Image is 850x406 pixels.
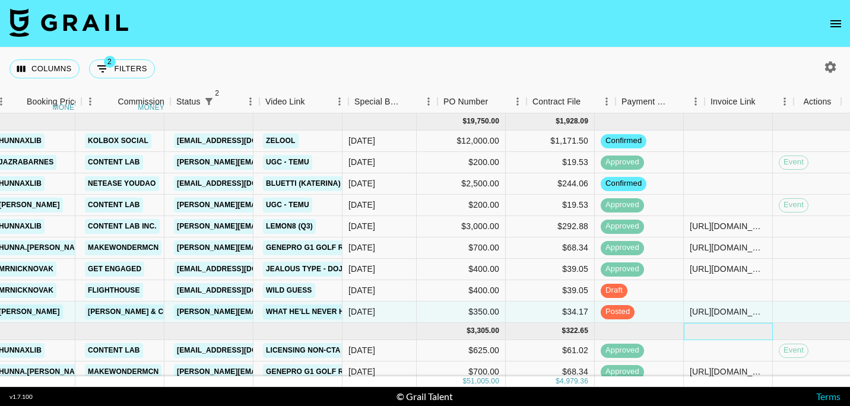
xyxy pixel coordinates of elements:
[556,376,560,386] div: $
[170,90,259,113] div: Status
[85,219,160,234] a: Content Lab Inc.
[471,326,499,336] div: 3,305.00
[794,90,841,113] div: Actions
[506,361,595,383] div: $68.34
[348,199,375,211] div: Sep '25
[462,116,467,126] div: $
[263,304,424,319] a: What He'll Never Have [PERSON_NAME]
[437,90,527,113] div: PO Number
[211,87,223,99] span: 2
[776,93,794,110] button: Menu
[506,259,595,280] div: $39.05
[85,283,143,298] a: Flighthouse
[348,284,375,296] div: Sep '25
[616,90,705,113] div: Payment Sent Date
[9,59,80,78] button: Select columns
[101,93,118,110] button: Sort
[259,90,348,113] div: Video Link
[174,134,307,148] a: [EMAIL_ADDRESS][DOMAIN_NAME]
[174,283,307,298] a: [EMAIL_ADDRESS][DOMAIN_NAME]
[348,242,375,253] div: Sep '25
[403,93,420,110] button: Sort
[263,176,344,191] a: Bluetti (Katerina)
[420,93,437,110] button: Menu
[756,93,772,110] button: Sort
[85,155,143,170] a: Content Lab
[527,90,616,113] div: Contract File
[348,156,375,168] div: Sep '25
[556,116,560,126] div: $
[467,376,499,386] div: 51,005.00
[506,216,595,237] div: $292.88
[601,285,627,296] span: draft
[506,195,595,216] div: $19.53
[506,280,595,302] div: $39.05
[305,93,322,110] button: Sort
[174,155,367,170] a: [PERSON_NAME][EMAIL_ADDRESS][DOMAIN_NAME]
[348,220,375,232] div: Sep '25
[601,135,646,147] span: confirmed
[560,376,588,386] div: 4,979.36
[53,104,80,111] div: money
[562,326,566,336] div: $
[201,93,217,110] button: Show filters
[506,302,595,323] div: $34.17
[85,304,188,319] a: [PERSON_NAME] & Co LLC
[174,240,367,255] a: [PERSON_NAME][EMAIL_ADDRESS][DOMAIN_NAME]
[263,198,312,212] a: UGC - Temu
[601,345,644,356] span: approved
[417,259,506,280] div: $400.00
[263,343,344,358] a: Licensing Non-CTA
[174,219,367,234] a: [PERSON_NAME][EMAIL_ADDRESS][DOMAIN_NAME]
[331,93,348,110] button: Menu
[85,262,144,277] a: Get Engaged
[174,304,429,319] a: [PERSON_NAME][EMAIL_ADDRESS][PERSON_NAME][DOMAIN_NAME]
[9,8,128,37] img: Grail Talent
[85,176,159,191] a: NetEase YouDao
[506,173,595,195] div: $244.06
[601,242,644,253] span: approved
[711,90,756,113] div: Invoice Link
[506,131,595,152] div: $1,171.50
[601,199,644,211] span: approved
[174,176,307,191] a: [EMAIL_ADDRESS][DOMAIN_NAME]
[417,237,506,259] div: $700.00
[462,376,467,386] div: $
[176,90,201,113] div: Status
[690,220,766,232] div: https://www.tiktok.com/@hunnaxlib/video/7550331737704828215
[417,195,506,216] div: $200.00
[263,262,367,277] a: Jealous Type - Doja Cat
[417,173,506,195] div: $2,500.00
[263,364,394,379] a: GenePro G1 Golf Rangefinder
[690,242,766,253] div: https://www.instagram.com/reel/DOv_v4_kdtd/
[348,263,375,275] div: Sep '25
[687,93,705,110] button: Menu
[263,283,315,298] a: wild guess
[506,340,595,361] div: $61.02
[417,340,506,361] div: $625.00
[174,343,307,358] a: [EMAIL_ADDRESS][DOMAIN_NAME]
[89,59,155,78] button: Show filters
[348,306,375,318] div: Sep '25
[242,93,259,110] button: Menu
[621,90,670,113] div: Payment Sent Date
[201,93,217,110] div: 2 active filters
[467,326,471,336] div: $
[85,343,143,358] a: Content Lab
[804,90,832,113] div: Actions
[348,177,375,189] div: Sep '25
[601,157,644,168] span: approved
[443,90,488,113] div: PO Number
[174,198,367,212] a: [PERSON_NAME][EMAIL_ADDRESS][DOMAIN_NAME]
[104,56,116,68] span: 2
[488,93,505,110] button: Sort
[705,90,794,113] div: Invoice Link
[138,104,164,111] div: money
[690,366,766,378] div: https://www.instagram.com/p/DHT07GCJGTF/
[779,157,808,168] span: Event
[566,326,588,336] div: 322.65
[265,90,305,113] div: Video Link
[397,391,453,402] div: © Grail Talent
[348,366,375,378] div: Aug '25
[690,263,766,275] div: https://www.tiktok.com/@mrnicknovak/video/7546285963664788749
